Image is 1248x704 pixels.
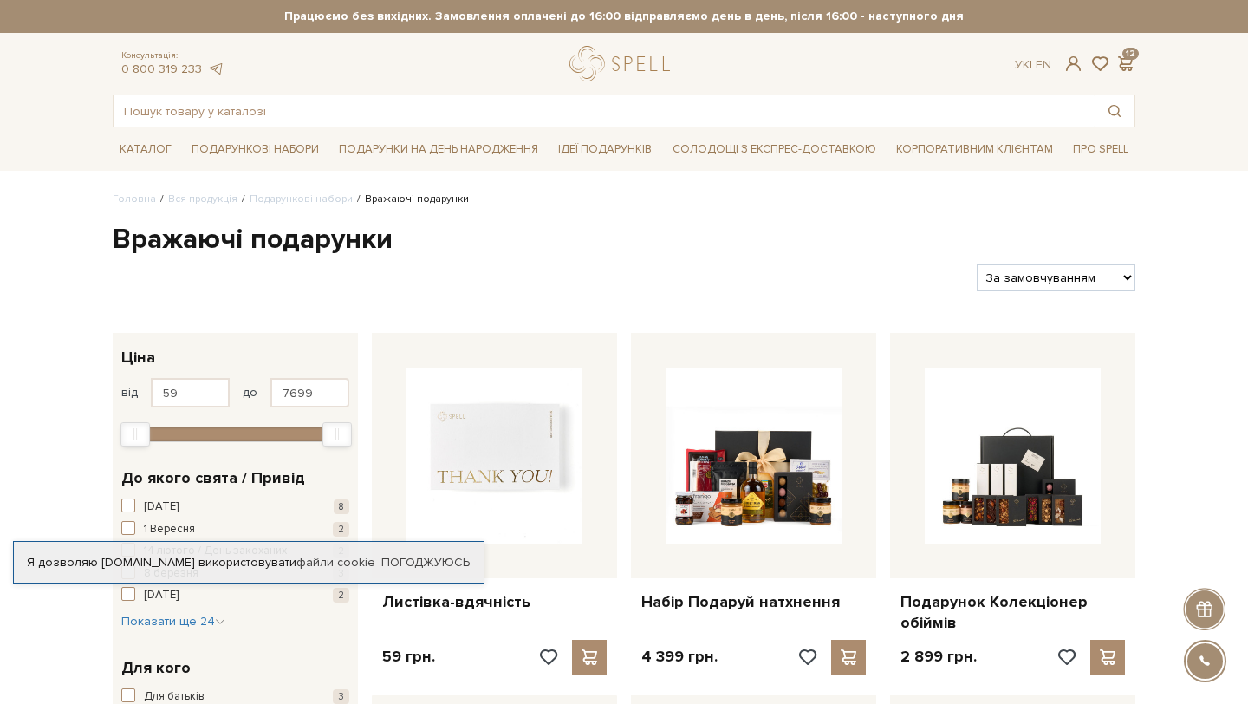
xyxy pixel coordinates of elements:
[250,192,353,205] a: Подарункові набори
[666,134,883,164] a: Солодощі з експрес-доставкою
[382,592,607,612] a: Листівка-вдячність
[14,555,484,570] div: Я дозволяю [DOMAIN_NAME] використовувати
[1066,136,1135,163] a: Про Spell
[121,587,349,604] button: [DATE] 2
[1015,57,1051,73] div: Ук
[333,588,349,603] span: 2
[113,222,1135,258] h1: Вражаючі подарунки
[206,62,224,76] a: telegram
[333,522,349,537] span: 2
[121,50,224,62] span: Консультація:
[121,499,349,516] button: [DATE] 8
[113,136,179,163] a: Каталог
[121,62,202,76] a: 0 800 319 233
[641,592,866,612] a: Набір Подаруй натхнення
[121,521,349,538] button: 1 Вересня 2
[121,466,305,490] span: До якого свята / Привід
[1030,57,1032,72] span: |
[243,385,257,401] span: до
[322,422,352,447] div: Max
[121,614,225,629] span: Показати ще 24
[113,192,156,205] a: Головна
[1095,95,1134,127] button: Пошук товару у каталозі
[1036,57,1051,72] a: En
[353,192,469,207] li: Вражаючі подарунки
[889,136,1060,163] a: Корпоративним клієнтам
[334,499,349,514] span: 8
[381,555,470,570] a: Погоджуюсь
[121,385,138,401] span: від
[114,95,1095,127] input: Пошук товару у каталозі
[900,592,1125,633] a: Подарунок Колекціонер обіймів
[270,378,349,407] input: Ціна
[121,656,191,680] span: Для кого
[121,346,155,369] span: Ціна
[168,192,237,205] a: Вся продукція
[144,521,195,538] span: 1 Вересня
[144,499,179,516] span: [DATE]
[900,647,977,667] p: 2 899 грн.
[113,9,1135,24] strong: Працюємо без вихідних. Замовлення оплачені до 16:00 відправляємо день в день, після 16:00 - насту...
[641,647,718,667] p: 4 399 грн.
[569,46,678,81] a: logo
[332,136,545,163] a: Подарунки на День народження
[144,587,179,604] span: [DATE]
[382,647,435,667] p: 59 грн.
[151,378,230,407] input: Ціна
[333,689,349,704] span: 3
[121,613,225,630] button: Показати ще 24
[551,136,659,163] a: Ідеї подарунків
[406,368,582,544] img: Листівка-вдячність
[296,555,375,570] a: файли cookie
[185,136,326,163] a: Подарункові набори
[120,422,150,447] div: Min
